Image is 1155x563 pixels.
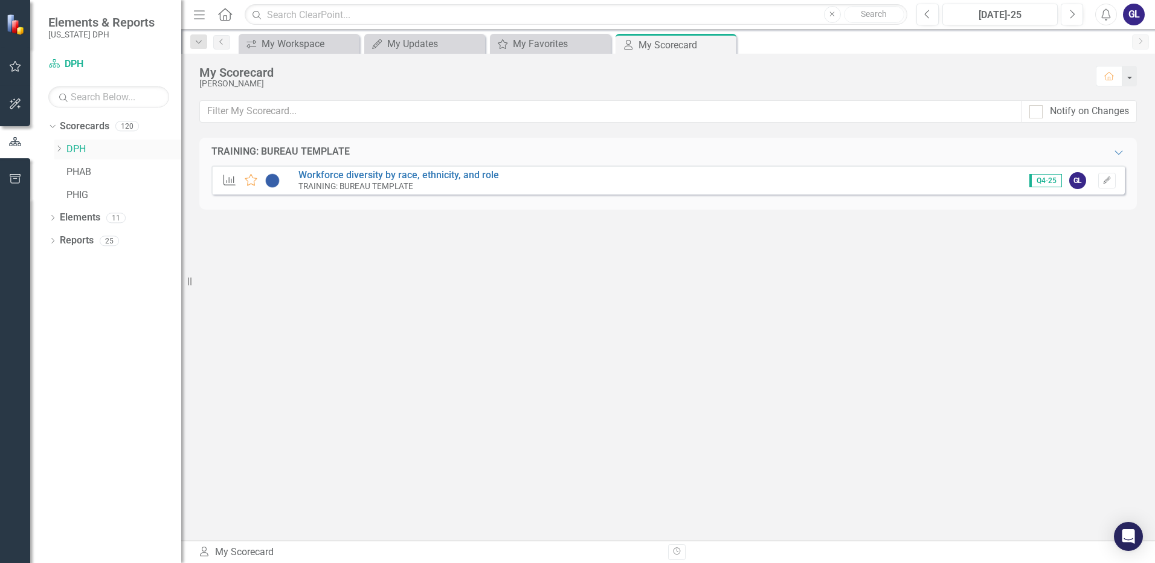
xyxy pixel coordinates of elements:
[199,100,1022,123] input: Filter My Scorecard...
[298,169,499,181] a: Workforce diversity by race, ethnicity, and role
[1050,105,1129,118] div: Notify on Changes
[493,36,608,51] a: My Favorites
[198,545,659,559] div: My Scorecard
[199,66,1084,79] div: My Scorecard
[1069,172,1086,189] div: GL
[60,120,109,134] a: Scorecards
[106,213,126,223] div: 11
[298,181,413,191] small: TRAINING: BUREAU TEMPLATE
[66,143,181,156] a: DPH
[639,37,733,53] div: My Scorecard
[265,173,280,188] img: No Information
[245,4,907,25] input: Search ClearPoint...
[100,236,119,246] div: 25
[513,36,608,51] div: My Favorites
[861,9,887,19] span: Search
[1114,522,1143,551] div: Open Intercom Messenger
[66,188,181,202] a: PHIG
[66,166,181,179] a: PHAB
[844,6,904,23] button: Search
[242,36,356,51] a: My Workspace
[942,4,1058,25] button: [DATE]-25
[262,36,356,51] div: My Workspace
[387,36,482,51] div: My Updates
[1029,174,1062,187] span: Q4-25
[60,211,100,225] a: Elements
[60,234,94,248] a: Reports
[1123,4,1145,25] button: GL
[6,14,27,35] img: ClearPoint Strategy
[947,8,1054,22] div: [DATE]-25
[48,86,169,108] input: Search Below...
[199,79,1084,88] div: [PERSON_NAME]
[48,30,155,39] small: [US_STATE] DPH
[211,145,350,159] div: TRAINING: BUREAU TEMPLATE
[48,57,169,71] a: DPH
[115,121,139,132] div: 120
[367,36,482,51] a: My Updates
[48,15,155,30] span: Elements & Reports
